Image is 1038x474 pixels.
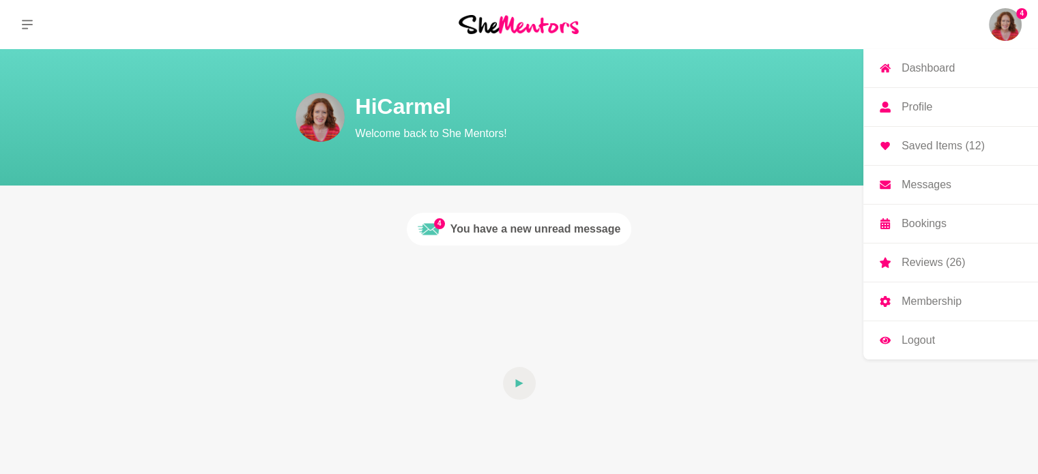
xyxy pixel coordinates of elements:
p: Logout [902,335,935,346]
a: Reviews (26) [863,243,1038,282]
img: Unread message [418,218,439,240]
p: Bookings [902,218,947,229]
img: Carmel Murphy [989,8,1022,41]
img: She Mentors Logo [459,15,579,33]
p: Saved Items (12) [902,140,985,151]
a: Bookings [863,205,1038,243]
a: Carmel Murphy4DashboardProfileSaved Items (12)MessagesBookingsReviews (26)MembershipLogout [989,8,1022,41]
p: Membership [902,296,962,307]
img: Carmel Murphy [295,93,345,142]
p: Reviews (26) [902,257,965,268]
a: Profile [863,88,1038,126]
div: You have a new unread message [450,221,621,237]
p: Dashboard [902,63,955,74]
a: Dashboard [863,49,1038,87]
p: Welcome back to She Mentors! [356,125,847,142]
a: 4Unread messageYou have a new unread message [407,213,632,246]
h1: Hi Carmel [356,93,847,120]
p: Messages [902,179,951,190]
span: 4 [1016,8,1027,19]
span: 4 [434,218,445,229]
a: Messages [863,166,1038,204]
p: Profile [902,102,932,113]
a: Saved Items (12) [863,127,1038,165]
